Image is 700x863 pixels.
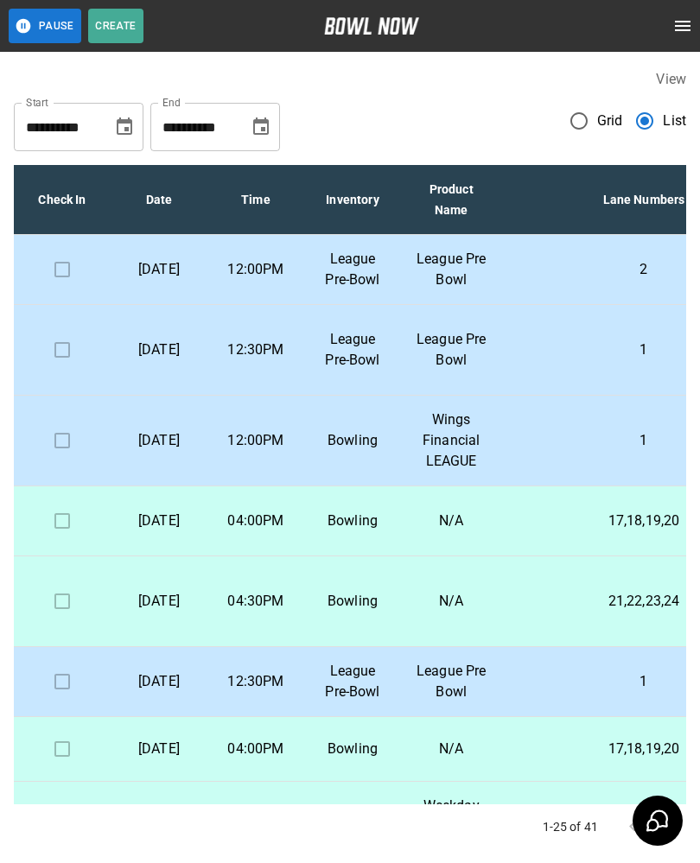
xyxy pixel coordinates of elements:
p: N/A [415,739,487,759]
button: open drawer [665,9,700,43]
p: League Pre-Bowl [318,249,387,290]
span: List [663,111,686,131]
p: 12:00PM [221,259,290,280]
p: 12:00PM [221,430,290,451]
th: Time [207,165,304,235]
p: League Pre-Bowl [318,329,387,371]
p: [DATE] [124,339,194,360]
p: 04:00PM [221,511,290,531]
p: Bowling [318,430,387,451]
button: Create [88,9,143,43]
p: Bowling [318,591,387,612]
p: [DATE] [124,671,194,692]
p: Weekday (LEAGUE DISCOUNT) [415,796,487,858]
p: League Pre Bowl [415,661,487,702]
p: League Pre-Bowl [318,661,387,702]
th: Product Name [401,165,501,235]
span: Grid [597,111,623,131]
p: League Pre Bowl [415,329,487,371]
th: Check In [14,165,111,235]
th: Inventory [304,165,401,235]
button: Choose date, selected date is Sep 1, 2025 [107,110,142,144]
button: Choose date, selected date is Sep 30, 2025 [244,110,278,144]
th: Date [111,165,207,235]
p: [DATE] [124,259,194,280]
p: 04:00PM [221,739,290,759]
img: logo [324,17,419,35]
p: 04:30PM [221,591,290,612]
p: 12:30PM [221,339,290,360]
p: [DATE] [124,511,194,531]
p: League Pre Bowl [415,249,487,290]
p: [DATE] [124,430,194,451]
p: 1-25 of 41 [543,818,599,835]
p: Wings Financial LEAGUE [415,409,487,472]
p: N/A [415,591,487,612]
button: Pause [9,9,81,43]
p: 12:30PM [221,671,290,692]
p: [DATE] [124,591,194,612]
p: Bowling [318,511,387,531]
p: [DATE] [124,739,194,759]
p: N/A [415,511,487,531]
label: View [656,71,686,87]
p: Bowling [318,739,387,759]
